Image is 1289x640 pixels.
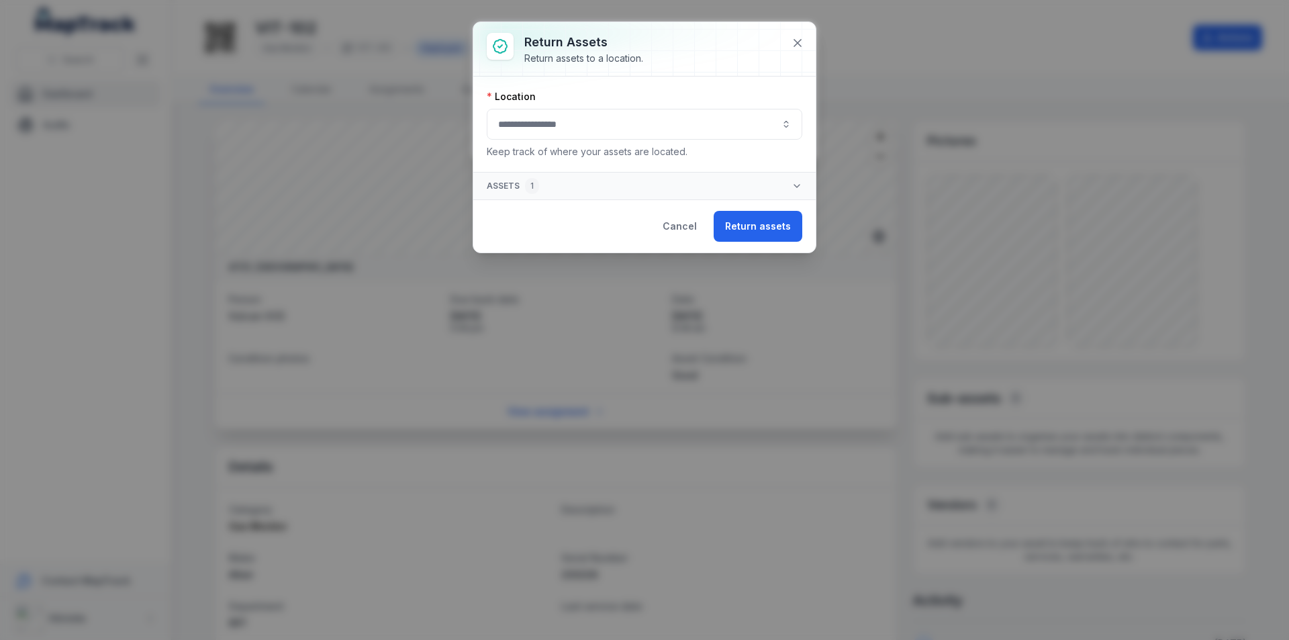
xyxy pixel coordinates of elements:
p: Keep track of where your assets are located. [487,145,802,158]
div: Return assets to a location. [524,52,643,65]
button: Cancel [651,211,708,242]
span: Assets [487,178,539,194]
label: Location [487,90,536,103]
button: Assets1 [473,173,816,199]
div: 1 [525,178,539,194]
button: Return assets [714,211,802,242]
h3: Return assets [524,33,643,52]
